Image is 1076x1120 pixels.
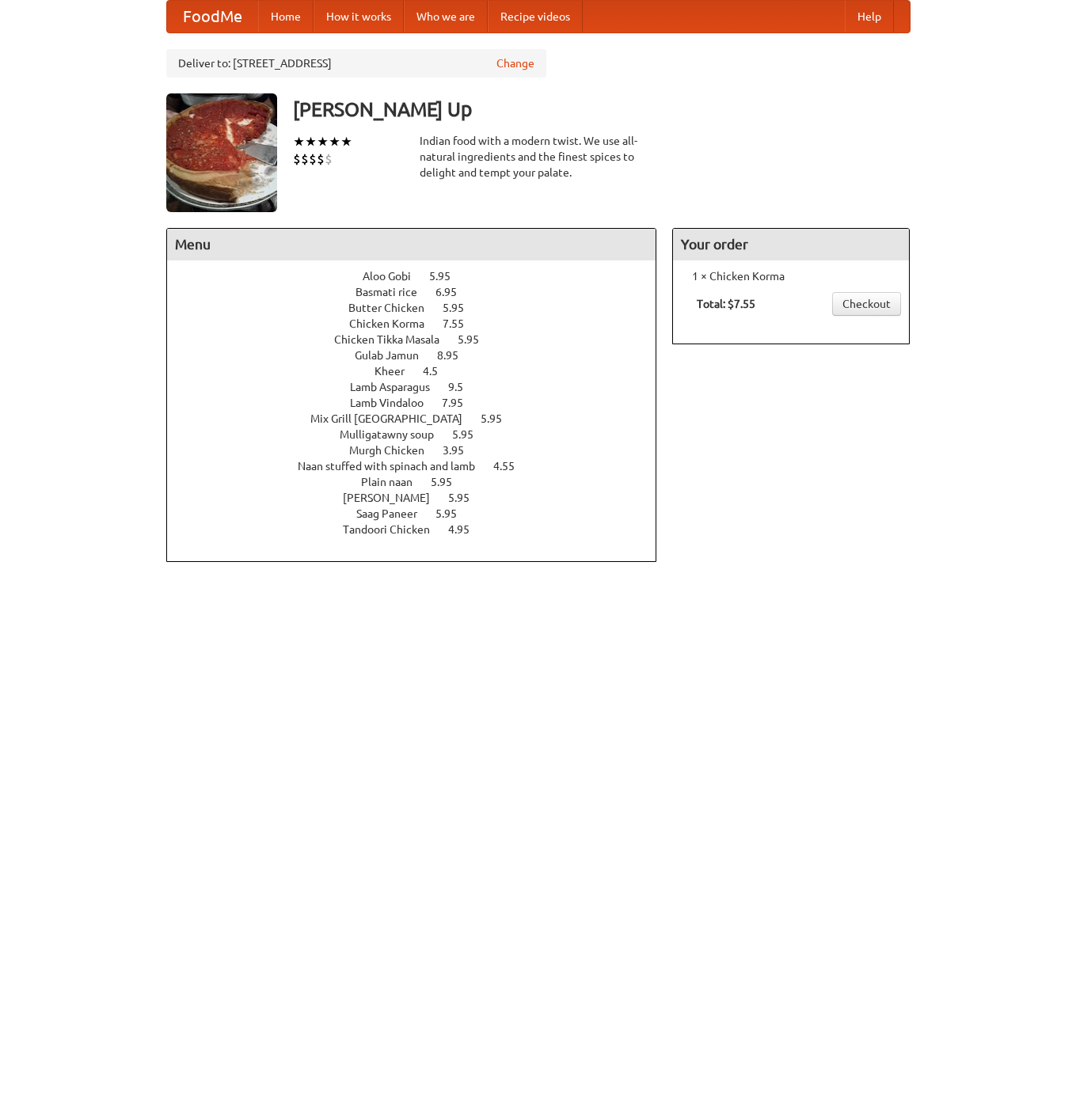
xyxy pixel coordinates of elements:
[697,298,755,310] b: Total: $7.55
[443,317,480,330] span: 7.55
[349,444,440,457] span: Murgh Chicken
[404,1,488,32] a: Who we are
[361,476,481,488] a: Plain naan 5.95
[493,460,530,473] span: 4.55
[442,397,479,409] span: 7.95
[310,412,478,425] span: Mix Grill [GEOGRAPHIC_DATA]
[429,270,466,283] span: 5.95
[293,133,305,150] li: ★
[375,365,467,378] a: Kheer 4.5
[310,412,531,425] a: Mix Grill [GEOGRAPHIC_DATA] 5.95
[355,349,435,362] span: Gulab Jamun
[681,268,901,284] li: 1 × Chicken Korma
[443,444,480,457] span: 3.95
[309,150,317,168] li: $
[329,133,340,150] li: ★
[363,270,480,283] a: Aloo Gobi 5.95
[349,317,493,330] a: Chicken Korma 7.55
[448,523,485,536] span: 4.95
[343,492,499,504] a: [PERSON_NAME] 5.95
[355,349,488,362] a: Gulab Jamun 8.95
[293,93,911,125] h3: [PERSON_NAME] Up
[166,93,277,212] img: angular.jpg
[317,133,329,150] li: ★
[481,412,518,425] span: 5.95
[258,1,314,32] a: Home
[488,1,583,32] a: Recipe videos
[375,365,420,378] span: Kheer
[350,397,439,409] span: Lamb Vindaloo
[325,150,333,168] li: $
[673,229,909,260] h4: Your order
[293,150,301,168] li: $
[298,460,491,473] span: Naan stuffed with spinach and lamb
[437,349,474,362] span: 8.95
[845,1,894,32] a: Help
[350,381,446,393] span: Lamb Asparagus
[435,507,473,520] span: 5.95
[348,302,493,314] a: Butter Chicken 5.95
[348,302,440,314] span: Butter Chicken
[356,507,433,520] span: Saag Paneer
[349,317,440,330] span: Chicken Korma
[448,381,479,393] span: 9.5
[340,133,352,150] li: ★
[334,333,455,346] span: Chicken Tikka Masala
[334,333,508,346] a: Chicken Tikka Masala 5.95
[343,523,499,536] a: Tandoori Chicken 4.95
[350,397,492,409] a: Lamb Vindaloo 7.95
[356,507,486,520] a: Saag Paneer 5.95
[496,55,534,71] a: Change
[458,333,495,346] span: 5.95
[305,133,317,150] li: ★
[314,1,404,32] a: How it works
[431,476,468,488] span: 5.95
[452,428,489,441] span: 5.95
[443,302,480,314] span: 5.95
[423,365,454,378] span: 4.5
[355,286,433,298] span: Basmati rice
[435,286,473,298] span: 6.95
[355,286,486,298] a: Basmati rice 6.95
[448,492,485,504] span: 5.95
[298,460,544,473] a: Naan stuffed with spinach and lamb 4.55
[349,444,493,457] a: Murgh Chicken 3.95
[167,229,656,260] h4: Menu
[301,150,309,168] li: $
[343,523,446,536] span: Tandoori Chicken
[340,428,450,441] span: Mulligatawny soup
[340,428,503,441] a: Mulligatawny soup 5.95
[361,476,428,488] span: Plain naan
[363,270,427,283] span: Aloo Gobi
[832,292,901,316] a: Checkout
[166,49,546,78] div: Deliver to: [STREET_ADDRESS]
[343,492,446,504] span: [PERSON_NAME]
[317,150,325,168] li: $
[167,1,258,32] a: FoodMe
[420,133,657,180] div: Indian food with a modern twist. We use all-natural ingredients and the finest spices to delight ...
[350,381,492,393] a: Lamb Asparagus 9.5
